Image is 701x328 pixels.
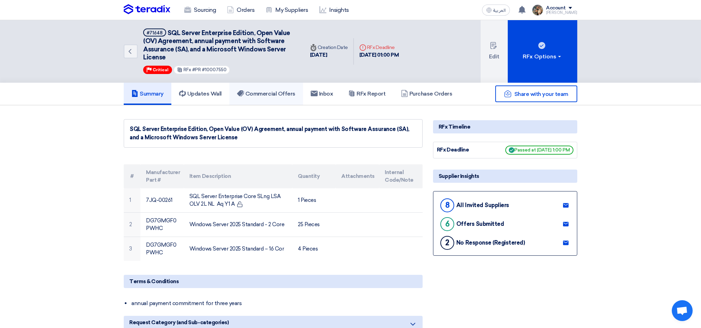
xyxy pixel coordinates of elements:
th: Quantity [292,164,336,188]
div: 2 [440,236,454,250]
div: No Response (Registered) [456,239,525,246]
h5: Summary [131,90,164,97]
td: 25 Pieces [292,212,336,237]
th: Attachments [336,164,379,188]
div: [DATE] [310,51,348,59]
td: Windows Server 2025 Standard - 2 Core [184,212,292,237]
td: 3 [124,237,140,261]
div: Account [546,5,566,11]
div: RFx Deadline [359,44,399,51]
div: [PERSON_NAME] [546,11,577,15]
span: RFx [184,67,191,72]
td: DG7GMGF0PWHC [140,212,184,237]
a: Inbox [303,83,341,105]
span: Critical [153,67,169,72]
td: 7JQ-00261 [140,188,184,213]
td: 2 [124,212,140,237]
div: RFx Options [523,52,562,61]
a: Summary [124,83,171,105]
td: DG7GMGF0PWHC [140,237,184,261]
td: 1 [124,188,140,213]
h5: Purchase Orders [401,90,453,97]
span: العربية [493,8,506,13]
li: annual payment commitment for three years [131,296,423,310]
h5: Updates Wall [179,90,222,97]
a: Sourcing [179,2,221,18]
th: Item Description [184,164,292,188]
a: Commercial Offers [229,83,303,105]
a: RFx Report [341,83,393,105]
div: 8 [440,198,454,212]
div: Offers Submitted [456,221,504,227]
div: Open chat [672,300,693,321]
h5: Commercial Offers [237,90,295,97]
th: # [124,164,140,188]
span: Terms & Conditions [129,278,179,285]
a: Purchase Orders [393,83,460,105]
td: 1 Pieces [292,188,336,213]
img: Teradix logo [124,4,170,15]
button: Edit [481,20,508,83]
div: 6 [440,217,454,231]
div: RFx Deadline [437,146,489,154]
button: العربية [482,5,510,16]
div: SQL Server Enterprise Edition, Open Value (OV) Agreement, annual payment with Software Assurance ... [130,125,417,142]
button: RFx Options [508,20,577,83]
h5: RFx Report [348,90,385,97]
a: Orders [221,2,260,18]
a: Updates Wall [171,83,229,105]
a: Insights [314,2,354,18]
td: 4 Pieces [292,237,336,261]
span: Share with your team [514,91,568,97]
span: Request Category (and Sub-categories) [129,319,229,326]
td: SQL Server Enterprise Core SLng LSA OLV 2L NL Aq Y1 A [184,188,292,213]
div: RFx Timeline [433,120,577,133]
th: Internal Code/Note [379,164,423,188]
span: #PR #10007550 [192,67,227,72]
img: file_1710751448746.jpg [532,5,543,16]
span: Passed at [DATE] 1:00 PM [505,146,573,155]
div: #71648 [147,31,163,35]
h5: SQL Server Enterprise Edition, Open Value (OV) Agreement, annual payment with Software Assurance ... [143,28,296,62]
div: Supplier Insights [433,170,577,183]
td: Windows Server 2025 Standard – 16 Cor [184,237,292,261]
th: Manufacturer Part # [140,164,184,188]
div: All Invited Suppliers [456,202,509,208]
div: [DATE] 01:00 PM [359,51,399,59]
h5: Inbox [311,90,333,97]
span: SQL Server Enterprise Edition, Open Value (OV) Agreement, annual payment with Software Assurance ... [143,29,290,61]
a: My Suppliers [260,2,313,18]
div: Creation Date [310,44,348,51]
